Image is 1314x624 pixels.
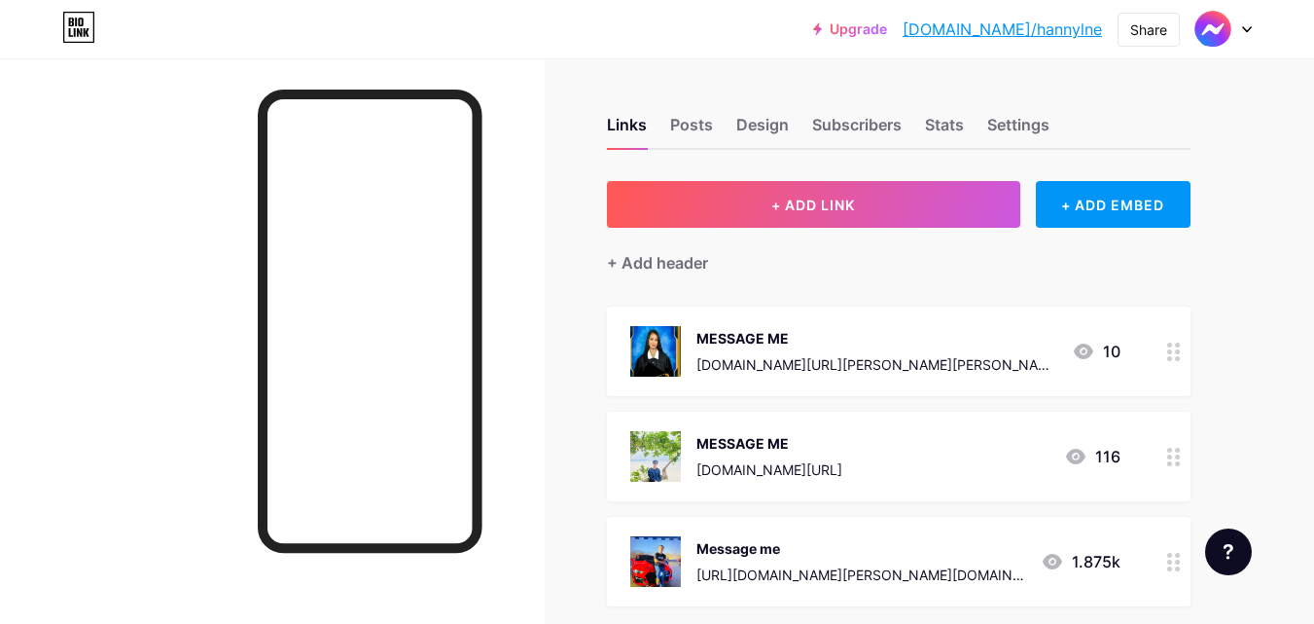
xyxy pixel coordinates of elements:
[1130,19,1167,40] div: Share
[1041,550,1120,573] div: 1.875k
[607,181,1020,228] button: + ADD LINK
[696,565,1025,585] div: [URL][DOMAIN_NAME][PERSON_NAME][DOMAIN_NAME][PERSON_NAME]
[813,21,887,37] a: Upgrade
[736,113,789,148] div: Design
[630,431,681,482] img: MESSAGE ME
[1194,11,1231,48] img: Hannyln estrera
[607,113,647,148] div: Links
[607,251,708,275] div: + Add header
[696,538,1025,559] div: Message me
[771,197,855,213] span: + ADD LINK
[987,113,1049,148] div: Settings
[903,18,1102,41] a: [DOMAIN_NAME]/hannylne
[696,433,842,454] div: MESSAGE ME
[1064,445,1120,468] div: 116
[670,113,713,148] div: Posts
[630,326,681,377] img: MESSAGE ME
[630,536,681,587] img: Message me
[1036,181,1190,228] div: + ADD EMBED
[696,354,1056,375] div: [DOMAIN_NAME][URL][PERSON_NAME][PERSON_NAME]
[1072,340,1120,363] div: 10
[925,113,964,148] div: Stats
[696,459,842,480] div: [DOMAIN_NAME][URL]
[812,113,902,148] div: Subscribers
[696,328,1056,349] div: MESSAGE ME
